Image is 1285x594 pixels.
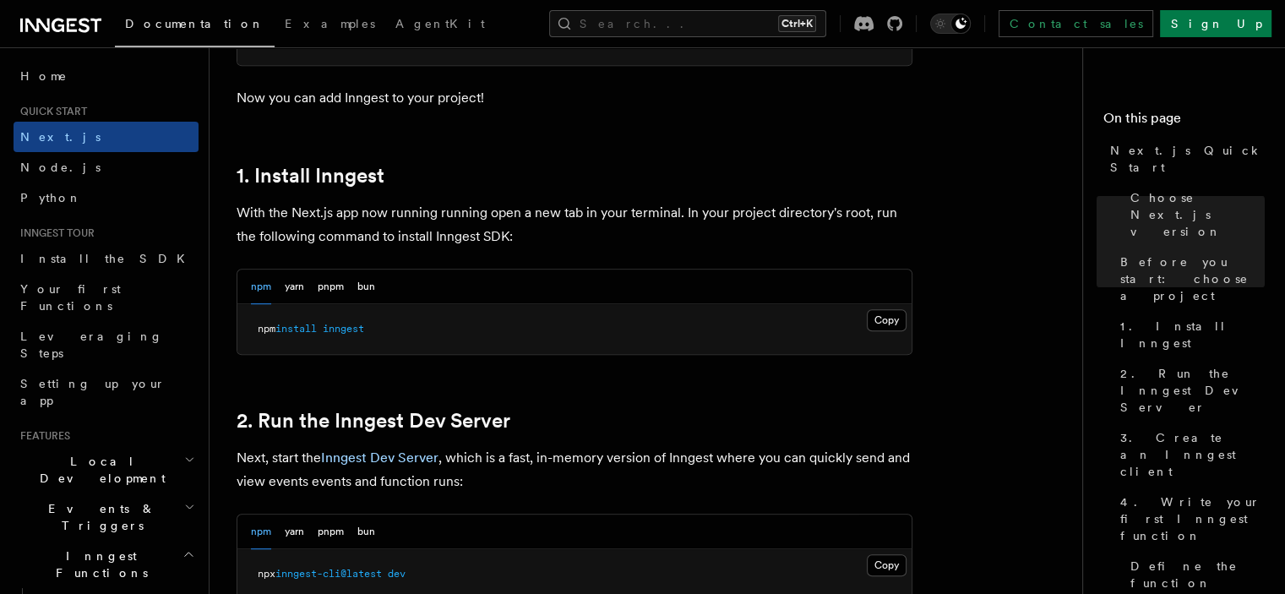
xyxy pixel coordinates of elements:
h4: On this page [1103,108,1265,135]
span: install [275,323,317,335]
a: Next.js Quick Start [1103,135,1265,183]
kbd: Ctrl+K [778,15,816,32]
p: With the Next.js app now running running open a new tab in your terminal. In your project directo... [237,201,912,248]
span: inngest [323,323,364,335]
a: Install the SDK [14,243,199,274]
a: Leveraging Steps [14,321,199,368]
span: Your first Functions [20,282,121,313]
span: dev [388,568,406,580]
a: Examples [275,5,385,46]
a: Inngest Dev Server [321,450,438,466]
a: Node.js [14,152,199,183]
span: Define the function [1130,558,1265,591]
a: 1. Install Inngest [237,164,384,188]
button: Toggle dark mode [930,14,971,34]
span: inngest-cli@latest [275,568,382,580]
button: Events & Triggers [14,493,199,541]
button: bun [357,270,375,304]
span: Inngest tour [14,226,95,240]
span: Leveraging Steps [20,330,163,360]
p: Next, start the , which is a fast, in-memory version of Inngest where you can quickly send and vi... [237,446,912,493]
button: Local Development [14,446,199,493]
button: Search...Ctrl+K [549,10,826,37]
button: Copy [867,554,907,576]
span: Home [20,68,68,84]
span: 4. Write your first Inngest function [1120,493,1265,544]
span: 3. Create an Inngest client [1120,429,1265,480]
a: Next.js [14,122,199,152]
a: Python [14,183,199,213]
a: 2. Run the Inngest Dev Server [1113,358,1265,422]
span: Local Development [14,453,184,487]
span: Before you start: choose a project [1120,253,1265,304]
span: Quick start [14,105,87,118]
button: pnpm [318,270,344,304]
a: Before you start: choose a project [1113,247,1265,311]
a: Choose Next.js version [1124,183,1265,247]
span: Documentation [125,17,264,30]
a: Home [14,61,199,91]
span: Events & Triggers [14,500,184,534]
span: npx [258,568,275,580]
span: AgentKit [395,17,485,30]
span: 2. Run the Inngest Dev Server [1120,365,1265,416]
a: 3. Create an Inngest client [1113,422,1265,487]
span: Features [14,429,70,443]
button: yarn [285,270,304,304]
button: npm [251,515,271,549]
a: 4. Write your first Inngest function [1113,487,1265,551]
a: Sign Up [1160,10,1271,37]
span: Node.js [20,161,101,174]
a: 2. Run the Inngest Dev Server [237,409,510,433]
button: bun [357,515,375,549]
span: npm [258,323,275,335]
span: Inngest Functions [14,548,182,581]
span: Next.js [20,130,101,144]
span: Python [20,191,82,204]
a: Documentation [115,5,275,47]
span: Setting up your app [20,377,166,407]
button: Copy [867,309,907,331]
button: yarn [285,515,304,549]
p: Now you can add Inngest to your project! [237,86,912,110]
a: AgentKit [385,5,495,46]
span: Examples [285,17,375,30]
button: pnpm [318,515,344,549]
button: npm [251,270,271,304]
a: 1. Install Inngest [1113,311,1265,358]
span: Install the SDK [20,252,195,265]
a: Your first Functions [14,274,199,321]
a: Setting up your app [14,368,199,416]
span: Next.js Quick Start [1110,142,1265,176]
a: Contact sales [999,10,1153,37]
span: 1. Install Inngest [1120,318,1265,351]
span: Choose Next.js version [1130,189,1265,240]
button: Inngest Functions [14,541,199,588]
